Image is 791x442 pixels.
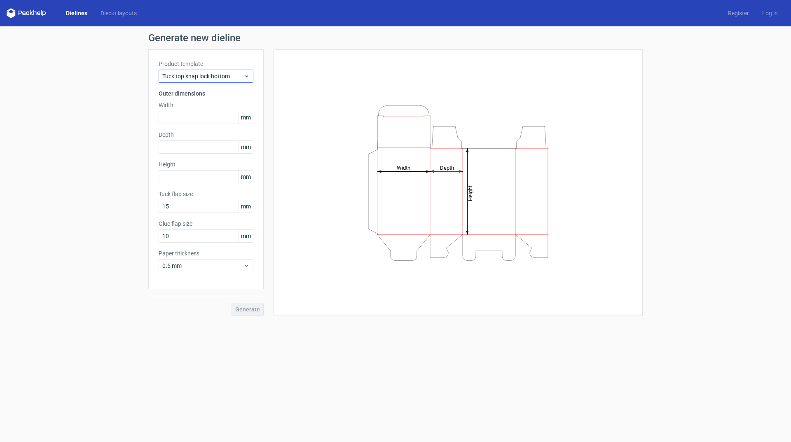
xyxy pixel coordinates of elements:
[239,230,253,242] span: mm
[159,89,253,98] h3: Outer dimensions
[159,60,253,68] label: Product template
[59,9,94,17] a: Dielines
[721,9,756,17] a: Register
[397,164,410,171] tspan: Width
[756,9,784,17] a: Log in
[239,111,253,124] span: mm
[159,220,253,228] label: Glue flap size
[159,160,253,168] label: Height
[467,185,473,201] tspan: Height
[159,249,253,257] label: Paper thickness
[162,72,243,80] span: Tuck top snap lock bottom
[94,9,143,17] a: Diecut layouts
[159,131,253,139] label: Depth
[440,164,454,171] tspan: Depth
[159,190,253,198] label: Tuck flap size
[159,101,253,109] label: Width
[148,33,643,43] h1: Generate new dieline
[162,262,243,270] span: 0.5 mm
[239,141,253,153] span: mm
[239,200,253,213] span: mm
[239,171,253,183] span: mm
